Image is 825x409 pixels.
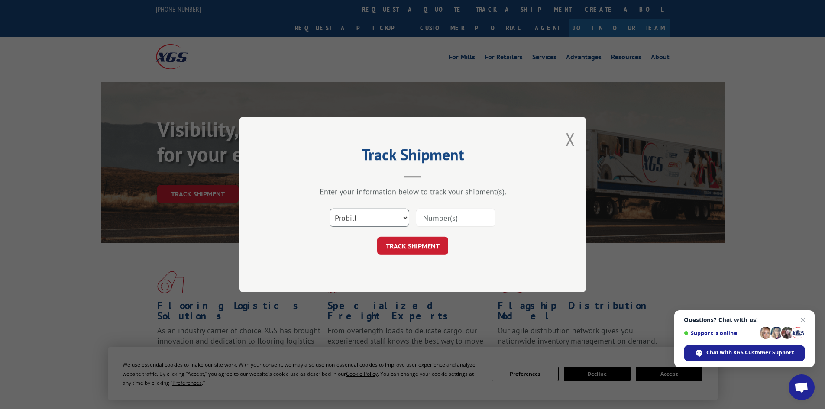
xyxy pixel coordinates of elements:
[798,315,808,325] span: Close chat
[377,237,448,255] button: TRACK SHIPMENT
[684,330,757,336] span: Support is online
[684,345,805,361] div: Chat with XGS Customer Support
[789,374,815,400] div: Open chat
[416,209,495,227] input: Number(s)
[566,128,575,151] button: Close modal
[283,187,543,196] div: Enter your information below to track your shipment(s).
[706,349,794,357] span: Chat with XGS Customer Support
[283,148,543,165] h2: Track Shipment
[684,316,805,323] span: Questions? Chat with us!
